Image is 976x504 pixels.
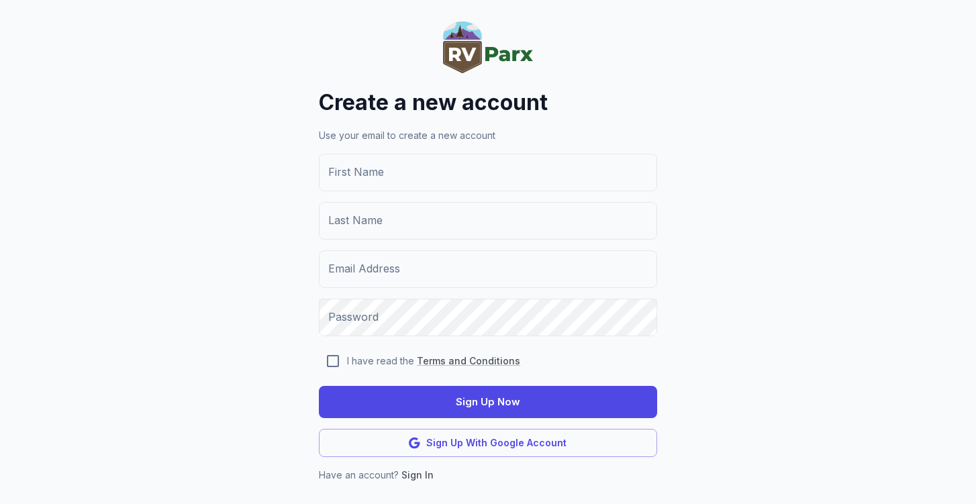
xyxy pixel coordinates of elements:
[319,386,657,418] button: Sign Up Now
[417,355,520,366] a: Terms and Conditions
[319,468,657,483] p: Have an account?
[347,354,520,368] p: I have read the
[401,469,434,481] a: Sign In
[319,128,657,143] p: Use your email to create a new account
[319,88,657,117] h4: Create a new account
[443,21,533,73] img: RVParx.com
[443,21,533,77] a: RVParx.com
[319,429,657,458] button: Sign Up With Google Account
